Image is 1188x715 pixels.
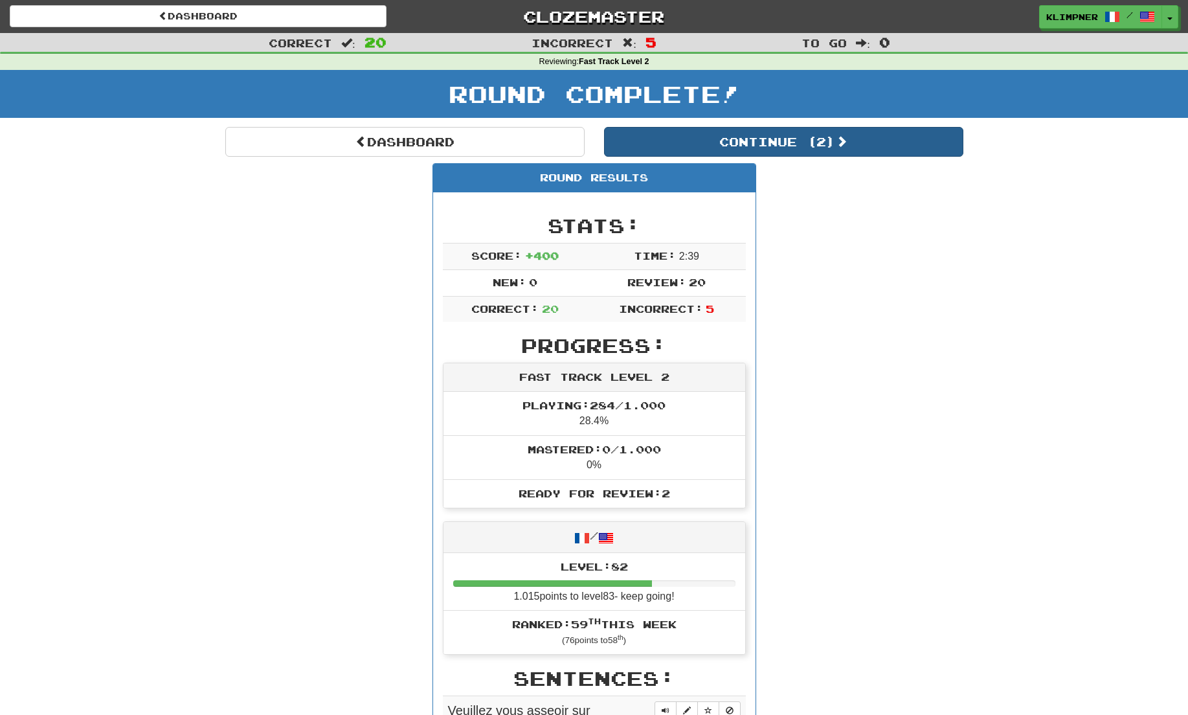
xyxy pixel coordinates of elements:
span: Correct: [471,302,539,315]
h2: Stats: [443,215,746,236]
span: + 400 [525,249,559,262]
li: 1.015 points to level 83 - keep going! [443,553,745,611]
span: 20 [364,34,387,50]
span: Correct [269,36,332,49]
h2: Sentences: [443,668,746,689]
span: / [1126,10,1133,19]
button: Continue (2) [604,127,963,157]
span: 5 [706,302,714,315]
li: 28.4% [443,392,745,436]
span: : [622,38,636,49]
span: klimpner [1046,11,1098,23]
span: Level: 82 [561,560,628,573]
span: Ready for Review: 2 [519,487,670,499]
span: New: [493,276,526,288]
span: Playing: 284 / 1.000 [522,399,666,411]
span: 20 [689,276,706,288]
span: Review: [627,276,686,288]
span: 0 [879,34,890,50]
div: / [443,522,745,552]
span: Score: [471,249,522,262]
span: Time: [634,249,676,262]
span: Mastered: 0 / 1.000 [528,443,661,455]
span: 2 : 39 [679,251,699,262]
span: : [341,38,355,49]
span: : [856,38,870,49]
h2: Progress: [443,335,746,356]
strong: Fast Track Level 2 [579,57,649,66]
a: Dashboard [225,127,585,157]
li: 0% [443,435,745,480]
a: Dashboard [10,5,387,27]
div: Fast Track Level 2 [443,363,745,392]
span: Ranked: 59 this week [512,618,677,630]
span: Incorrect [532,36,613,49]
sup: th [618,634,623,641]
a: klimpner / [1039,5,1162,28]
div: Round Results [433,164,756,192]
span: 20 [542,302,559,315]
h1: Round Complete! [5,81,1183,107]
a: Clozemaster [406,5,783,28]
span: 0 [529,276,537,288]
span: 5 [645,34,656,50]
span: To go [801,36,847,49]
sup: th [588,617,601,626]
small: ( 76 points to 58 ) [562,635,626,645]
span: Incorrect: [619,302,703,315]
